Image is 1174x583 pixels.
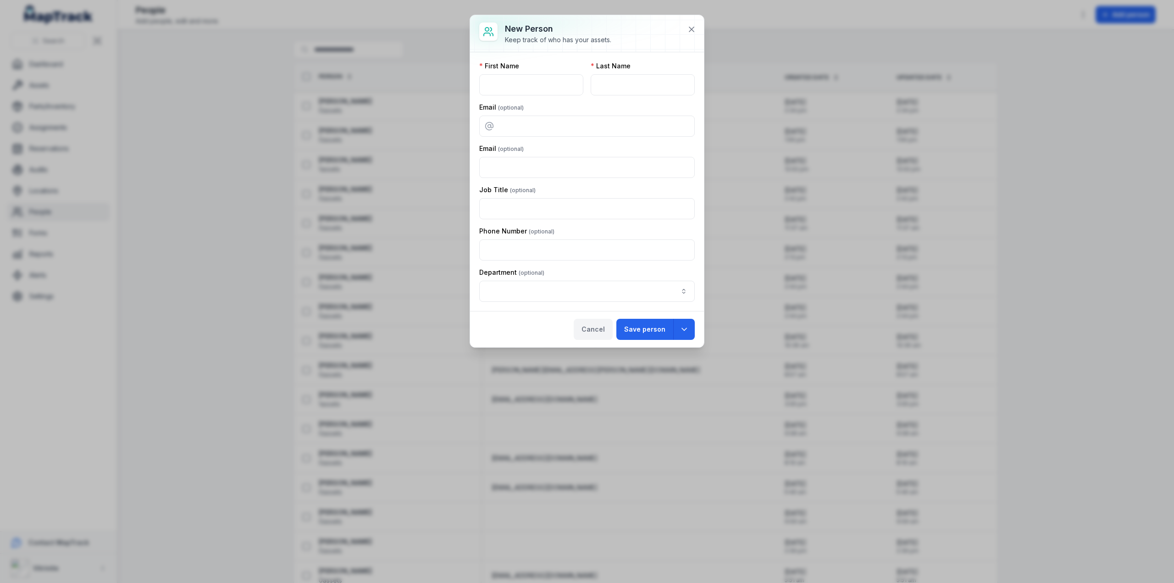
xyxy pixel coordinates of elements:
[479,268,544,277] label: Department
[479,227,554,236] label: Phone Number
[505,35,611,44] div: Keep track of who has your assets.
[479,61,519,71] label: First Name
[616,319,673,340] button: Save person
[591,61,631,71] label: Last Name
[479,144,524,153] label: Email
[479,103,524,112] label: Email
[505,22,611,35] h3: New person
[479,185,536,194] label: Job Title
[574,319,613,340] button: Cancel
